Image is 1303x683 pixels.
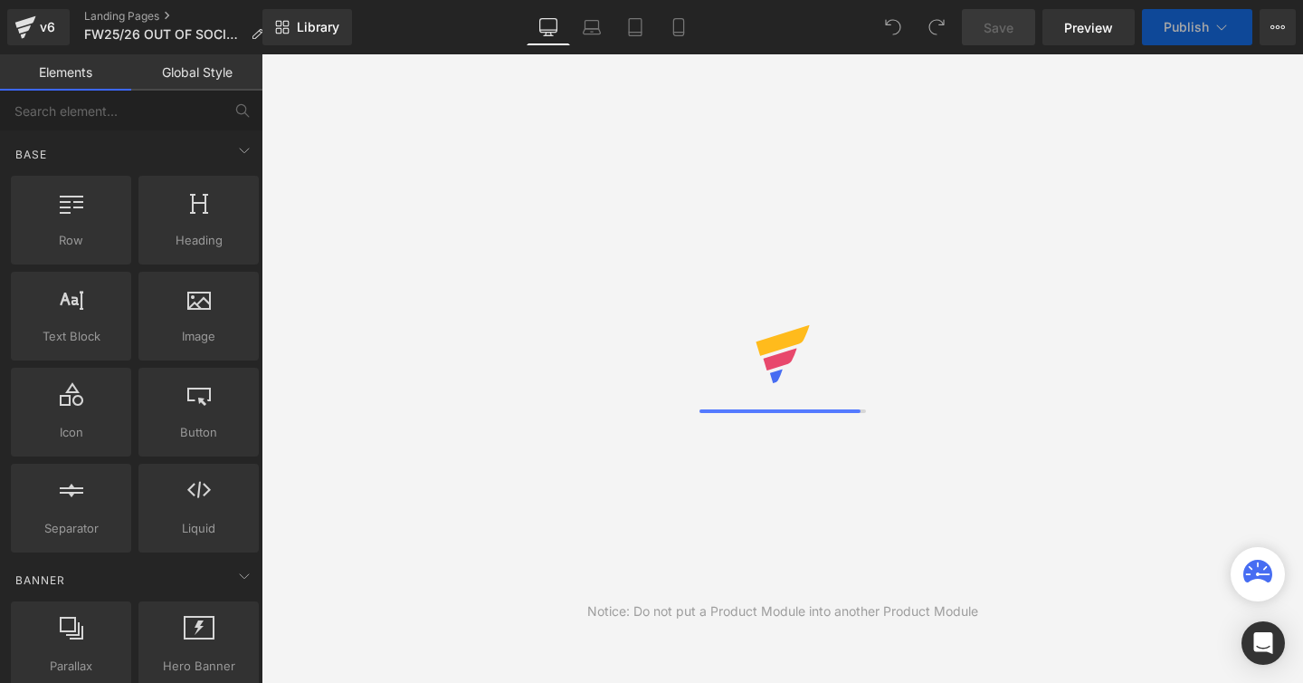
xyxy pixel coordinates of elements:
[1042,9,1135,45] a: Preview
[527,9,570,45] a: Desktop
[144,423,253,442] span: Button
[144,519,253,538] span: Liquid
[16,657,126,676] span: Parallax
[875,9,911,45] button: Undo
[570,9,613,45] a: Laptop
[144,327,253,346] span: Image
[7,9,70,45] a: v6
[262,9,352,45] a: New Library
[144,657,253,676] span: Hero Banner
[84,9,278,24] a: Landing Pages
[297,19,339,35] span: Library
[84,27,243,42] span: FW25/26 OUT OF SOCIETY
[1064,18,1113,37] span: Preview
[16,231,126,250] span: Row
[613,9,657,45] a: Tablet
[14,572,67,589] span: Banner
[16,423,126,442] span: Icon
[131,54,262,91] a: Global Style
[1260,9,1296,45] button: More
[1142,9,1252,45] button: Publish
[984,18,1013,37] span: Save
[36,15,59,39] div: v6
[16,327,126,346] span: Text Block
[657,9,700,45] a: Mobile
[1164,20,1209,34] span: Publish
[14,146,49,163] span: Base
[587,601,978,621] div: Notice: Do not put a Product Module into another Product Module
[918,9,955,45] button: Redo
[16,519,126,538] span: Separator
[1241,621,1285,665] div: Open Intercom Messenger
[144,231,253,250] span: Heading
